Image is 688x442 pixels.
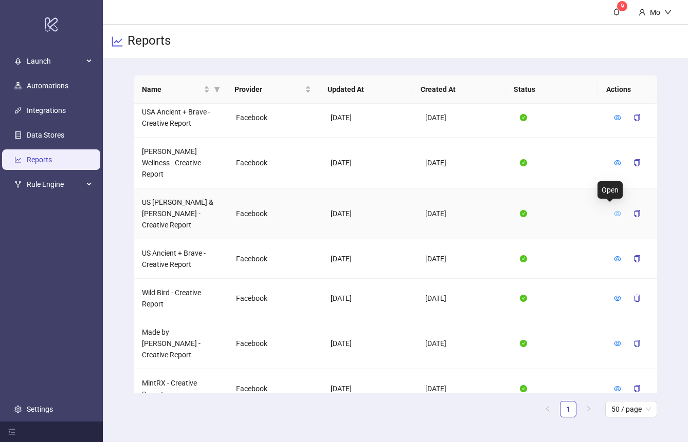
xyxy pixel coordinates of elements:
td: US [PERSON_NAME] & [PERSON_NAME] - Creative Report [134,188,228,239]
button: copy [625,109,649,126]
td: [DATE] [417,98,512,138]
span: Provider [234,84,303,95]
span: 50 / page [611,401,651,417]
span: filter [214,86,220,92]
div: Open [598,181,623,199]
td: Facebook [228,98,322,138]
td: [DATE] [322,279,417,318]
td: Facebook [228,239,322,279]
span: copy [633,255,641,262]
span: eye [614,295,621,302]
span: check-circle [520,295,527,302]
td: [DATE] [417,239,512,279]
span: eye [614,114,621,121]
a: eye [614,339,621,348]
span: eye [614,340,621,347]
a: Reports [27,156,52,164]
span: eye [614,210,621,217]
td: [DATE] [322,318,417,369]
span: bell [613,8,620,15]
span: check-circle [520,340,527,347]
li: Next Page [581,401,597,417]
a: Settings [27,405,53,413]
td: [DATE] [322,138,417,188]
span: fork [14,181,22,188]
span: user [639,9,646,16]
span: rocket [14,57,22,65]
span: line-chart [111,35,123,48]
span: check-circle [520,385,527,392]
th: Name [134,75,227,104]
span: Name [142,84,202,95]
td: [DATE] [322,188,417,239]
span: eye [614,159,621,166]
a: 1 [560,401,576,417]
span: check-circle [520,114,527,121]
h3: Reports [128,33,171,50]
li: 1 [560,401,576,417]
td: [DATE] [417,138,512,188]
button: left [539,401,556,417]
th: Created At [412,75,505,104]
td: Facebook [228,138,322,188]
span: down [664,9,672,16]
span: copy [633,295,641,302]
th: Provider [226,75,319,104]
button: copy [625,335,649,352]
td: MintRX - Creative Report [134,369,228,409]
th: Status [505,75,599,104]
td: US Ancient + Brave - Creative Report [134,239,228,279]
a: eye [614,385,621,393]
button: copy [625,251,649,267]
span: copy [633,340,641,347]
td: Facebook [228,279,322,318]
span: Launch [27,51,83,71]
th: Actions [598,75,649,104]
a: eye [614,255,621,263]
td: Facebook [228,188,322,239]
li: Previous Page [539,401,556,417]
div: Mo [646,7,664,18]
th: Updated At [319,75,412,104]
span: filter [212,82,222,97]
td: [DATE] [417,369,512,409]
span: left [545,406,551,412]
a: eye [614,159,621,167]
td: [DATE] [417,188,512,239]
td: Wild Bird - Creative Report [134,279,228,318]
a: Automations [27,82,68,90]
button: right [581,401,597,417]
td: [DATE] [322,369,417,409]
span: copy [633,159,641,166]
span: copy [633,210,641,217]
span: right [586,406,592,412]
button: copy [625,380,649,397]
span: menu-fold [8,428,15,435]
td: [DATE] [417,318,512,369]
button: copy [625,290,649,306]
td: Facebook [228,318,322,369]
a: Data Stores [27,131,64,139]
span: copy [633,114,641,121]
td: [DATE] [322,239,417,279]
td: USA Ancient + Brave - Creative Report [134,98,228,138]
td: [DATE] [322,98,417,138]
button: copy [625,205,649,222]
button: copy [625,155,649,171]
span: copy [633,385,641,392]
a: eye [614,209,621,218]
span: check-circle [520,159,527,166]
span: check-circle [520,210,527,217]
td: [DATE] [417,279,512,318]
sup: 9 [617,1,627,11]
div: Page Size [605,401,657,417]
a: eye [614,294,621,302]
a: Integrations [27,106,66,114]
td: Facebook [228,369,322,409]
span: Rule Engine [27,174,83,195]
td: Made by [PERSON_NAME] - Creative Report [134,318,228,369]
a: eye [614,113,621,122]
span: 9 [621,3,624,10]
